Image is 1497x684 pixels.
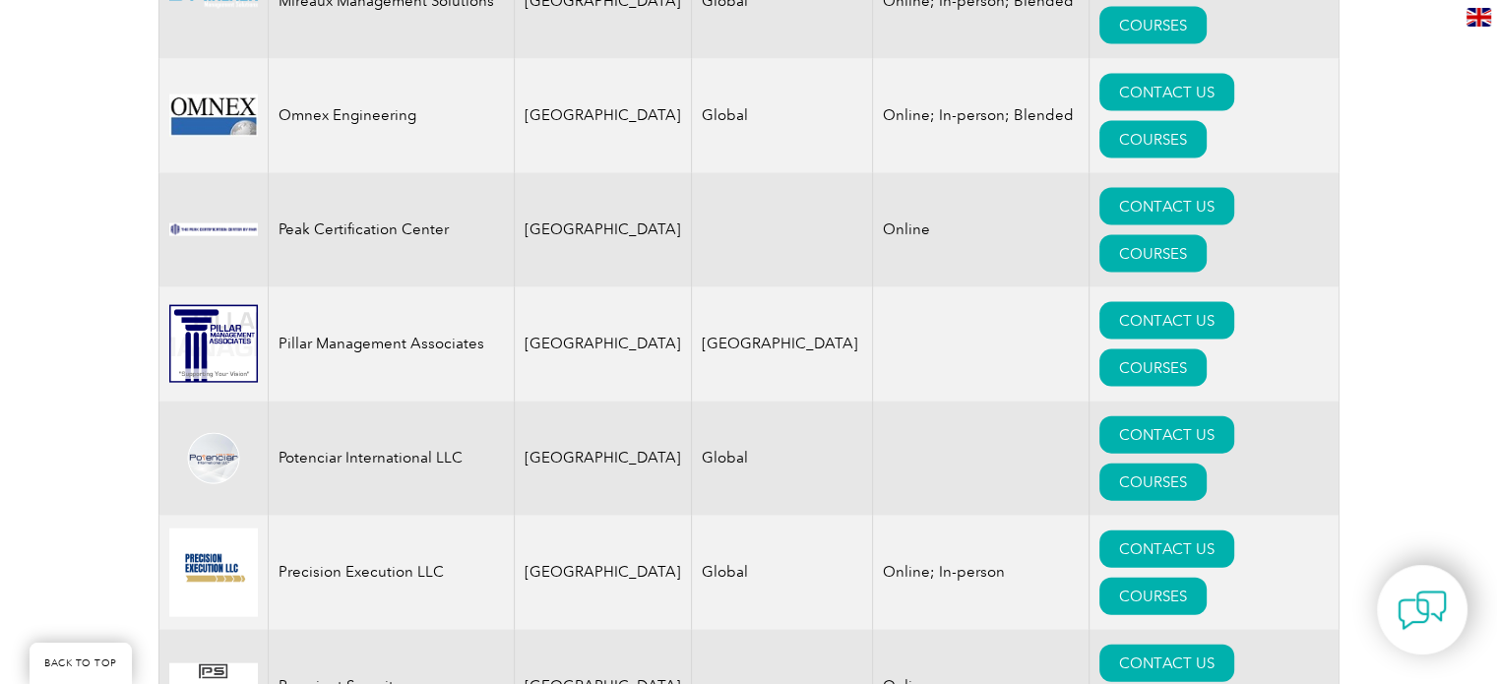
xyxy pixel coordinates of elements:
img: 112a24ac-d9bc-ea11-a814-000d3a79823d-logo.gif [169,305,258,383]
td: Potenciar International LLC [268,402,514,516]
a: COURSES [1099,7,1207,44]
a: CONTACT US [1099,645,1234,682]
td: Global [691,59,872,173]
td: Omnex Engineering [268,59,514,173]
a: COURSES [1099,349,1207,387]
img: contact-chat.png [1398,586,1447,635]
a: CONTACT US [1099,74,1234,111]
td: Pillar Management Associates [268,287,514,402]
td: [GEOGRAPHIC_DATA] [514,402,691,516]
a: CONTACT US [1099,302,1234,340]
a: CONTACT US [1099,416,1234,454]
td: [GEOGRAPHIC_DATA] [514,59,691,173]
img: 0d2a24ac-d9bc-ea11-a814-000d3a79823d-logo.jpg [169,94,258,137]
a: CONTACT US [1099,530,1234,568]
a: COURSES [1099,578,1207,615]
td: Online [872,173,1089,287]
td: Online; In-person; Blended [872,59,1089,173]
td: [GEOGRAPHIC_DATA] [514,516,691,630]
td: Precision Execution LLC [268,516,514,630]
a: COURSES [1099,235,1207,273]
td: [GEOGRAPHIC_DATA] [514,173,691,287]
a: CONTACT US [1099,188,1234,225]
img: en [1466,8,1491,27]
img: 063414e9-959b-ee11-be37-00224893a058-logo.png [169,223,258,235]
td: Global [691,402,872,516]
td: [GEOGRAPHIC_DATA] [514,287,691,402]
a: COURSES [1099,121,1207,158]
a: BACK TO TOP [30,643,132,684]
img: 33be4089-c493-ea11-a812-000d3ae11abd-logo.png [169,529,258,617]
a: COURSES [1099,464,1207,501]
td: Online; In-person [872,516,1089,630]
td: Peak Certification Center [268,173,514,287]
img: 114b556d-2181-eb11-a812-0022481522e5-logo.png [169,432,258,485]
td: [GEOGRAPHIC_DATA] [691,287,872,402]
td: Global [691,516,872,630]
